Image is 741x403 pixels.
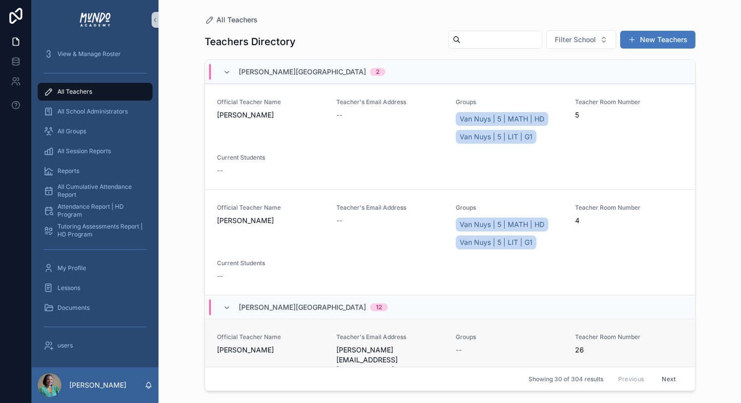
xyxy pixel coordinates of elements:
[57,167,79,175] span: Reports
[217,98,324,106] span: Official Teacher Name
[575,345,683,355] span: 26
[38,162,153,180] a: Reports
[456,98,563,106] span: Groups
[57,264,86,272] span: My Profile
[38,83,153,101] a: All Teachers
[217,204,324,212] span: Official Teacher Name
[32,40,159,367] div: scrollable content
[205,35,296,49] h1: Teachers Directory
[38,259,153,277] a: My Profile
[38,45,153,63] a: View & Manage Roster
[216,15,258,25] span: All Teachers
[57,203,143,219] span: Attendance Report | HD Program
[217,271,223,281] span: --
[57,284,80,292] span: Lessons
[336,98,444,106] span: Teacher's Email Address
[460,237,532,247] span: Van Nuys | 5 | LIT | G1
[205,15,258,25] a: All Teachers
[575,98,683,106] span: Teacher Room Number
[575,204,683,212] span: Teacher Room Number
[38,142,153,160] a: All Session Reports
[456,235,536,249] a: Van Nuys | 5 | LIT | G1
[376,303,382,311] div: 12
[38,202,153,220] a: Attendance Report | HD Program
[38,103,153,120] a: All School Administrators
[69,380,126,390] p: [PERSON_NAME]
[575,110,683,120] span: 5
[239,302,366,312] span: [PERSON_NAME][GEOGRAPHIC_DATA]
[217,216,324,226] span: [PERSON_NAME]
[456,333,563,341] span: Groups
[336,345,444,375] span: [PERSON_NAME][EMAIL_ADDRESS][DOMAIN_NAME]
[217,345,324,355] span: [PERSON_NAME]
[655,371,683,387] button: Next
[38,222,153,239] a: Tutoring Assessments Report | HD Program
[336,110,342,120] span: --
[57,50,121,58] span: View & Manage Roster
[456,204,563,212] span: Groups
[546,30,616,49] button: Select Button
[460,114,544,124] span: Van Nuys | 5 | MATH | HD
[376,68,379,76] div: 2
[205,189,695,295] a: Official Teacher Name[PERSON_NAME]Teacher's Email Address--GroupsVan Nuys | 5 | MATH | HDVan Nuys...
[456,345,462,355] span: --
[575,333,683,341] span: Teacher Room Number
[38,122,153,140] a: All Groups
[57,183,143,199] span: All Cumulative Attendance Report
[217,110,324,120] span: [PERSON_NAME]
[79,12,111,28] img: App logo
[575,216,683,226] span: 4
[57,304,90,312] span: Documents
[239,67,366,77] span: [PERSON_NAME][GEOGRAPHIC_DATA]
[555,35,596,45] span: Filter School
[217,333,324,341] span: Official Teacher Name
[57,223,143,238] span: Tutoring Assessments Report | HD Program
[336,204,444,212] span: Teacher's Email Address
[38,299,153,317] a: Documents
[460,220,544,230] span: Van Nuys | 5 | MATH | HD
[57,147,111,155] span: All Session Reports
[205,84,695,189] a: Official Teacher Name[PERSON_NAME]Teacher's Email Address--GroupsVan Nuys | 5 | MATH | HDVan Nuys...
[57,127,86,135] span: All Groups
[57,108,128,115] span: All School Administrators
[38,279,153,297] a: Lessons
[620,31,695,49] button: New Teachers
[456,218,548,231] a: Van Nuys | 5 | MATH | HD
[217,259,324,267] span: Current Students
[57,88,92,96] span: All Teachers
[57,342,73,349] span: users
[456,130,536,144] a: Van Nuys | 5 | LIT | G1
[460,132,532,142] span: Van Nuys | 5 | LIT | G1
[336,333,444,341] span: Teacher's Email Address
[38,182,153,200] a: All Cumulative Attendance Report
[529,375,603,383] span: Showing 30 of 304 results
[217,154,324,162] span: Current Students
[456,112,548,126] a: Van Nuys | 5 | MATH | HD
[336,216,342,226] span: --
[217,166,223,175] span: --
[38,337,153,354] a: users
